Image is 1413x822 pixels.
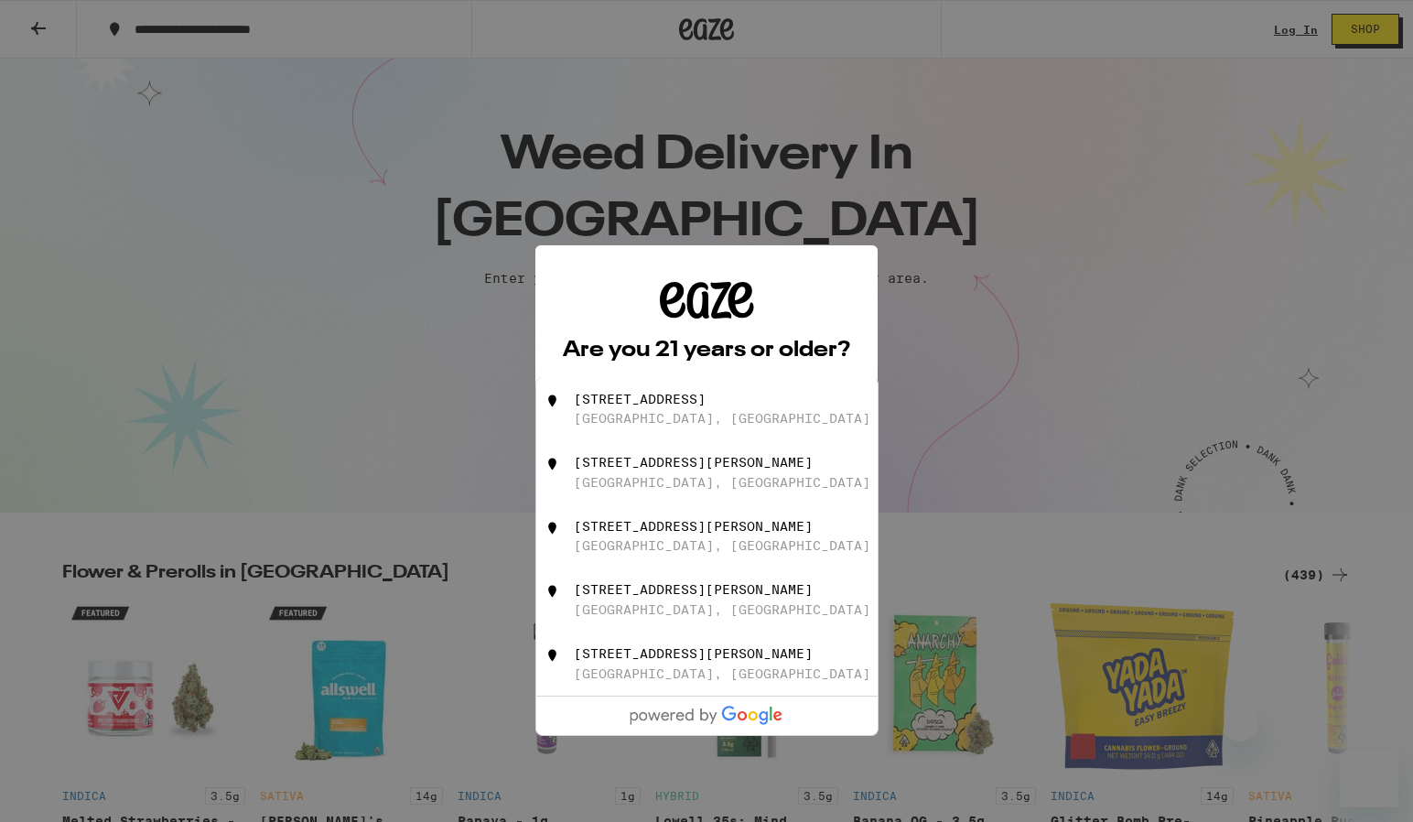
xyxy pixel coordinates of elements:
[574,392,706,406] div: [STREET_ADDRESS]
[574,582,813,597] div: [STREET_ADDRESS][PERSON_NAME]
[544,392,562,410] img: 845 Market Street
[574,646,813,661] div: [STREET_ADDRESS][PERSON_NAME]
[544,646,562,665] img: 840 Van Ness Avenue
[574,666,870,681] div: [GEOGRAPHIC_DATA], [GEOGRAPHIC_DATA]
[574,475,870,490] div: [GEOGRAPHIC_DATA], [GEOGRAPHIC_DATA]
[1340,749,1398,807] iframe: Button to launch messaging window
[563,340,850,362] h2: Are you 21 years or older?
[574,538,870,553] div: [GEOGRAPHIC_DATA], [GEOGRAPHIC_DATA]
[544,582,562,600] img: 845 Jackson Street
[574,455,813,470] div: [STREET_ADDRESS][PERSON_NAME]
[544,455,562,473] img: 840 Brannan Street
[544,519,562,537] img: 840 Ellis Street
[574,602,870,617] div: [GEOGRAPHIC_DATA], [GEOGRAPHIC_DATA]
[574,411,870,426] div: [GEOGRAPHIC_DATA], [GEOGRAPHIC_DATA]
[574,519,813,534] div: [STREET_ADDRESS][PERSON_NAME]
[1222,705,1258,741] iframe: Close message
